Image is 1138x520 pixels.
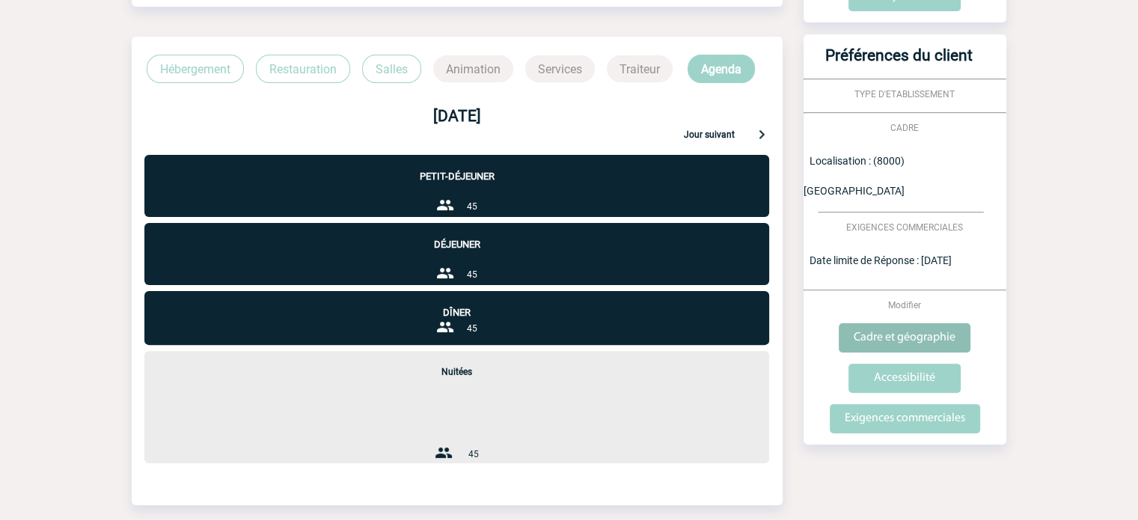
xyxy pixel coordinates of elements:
[256,55,350,83] p: Restauration
[362,55,421,83] p: Salles
[688,55,755,83] p: Agenda
[525,55,595,82] p: Services
[839,323,970,352] input: Cadre et géographie
[830,404,980,433] input: Exigences commerciales
[435,444,453,462] img: group-24-px.png
[144,351,769,377] p: Nuitées
[804,155,905,197] span: Localisation : (8000) [GEOGRAPHIC_DATA]
[466,269,477,280] span: 45
[433,55,513,82] p: Animation
[436,318,454,336] img: group-24-px-b.png
[810,254,952,266] span: Date limite de Réponse : [DATE]
[684,129,735,143] p: Jour suivant
[433,107,481,125] b: [DATE]
[144,291,769,318] p: Dîner
[854,89,955,100] span: TYPE D'ETABLISSEMENT
[147,55,244,83] p: Hébergement
[468,449,478,459] span: 45
[436,264,454,282] img: group-24-px-b.png
[753,125,771,143] img: keyboard-arrow-right-24-px.png
[144,223,769,250] p: Déjeuner
[144,155,769,182] p: Petit-déjeuner
[607,55,673,82] p: Traiteur
[890,123,919,133] span: CADRE
[466,201,477,212] span: 45
[848,364,961,393] input: Accessibilité
[888,300,921,311] span: Modifier
[436,196,454,214] img: group-24-px-b.png
[846,222,963,233] span: EXIGENCES COMMERCIALES
[810,46,988,79] h3: Préférences du client
[466,323,477,334] span: 45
